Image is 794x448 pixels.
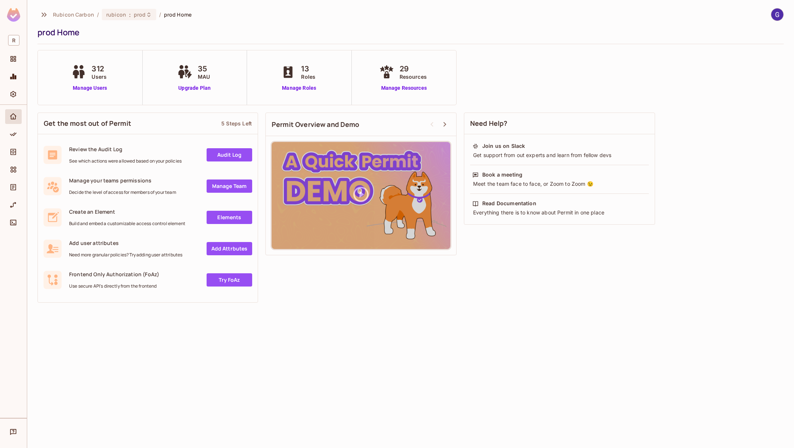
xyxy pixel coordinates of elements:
[482,200,536,207] div: Read Documentation
[5,127,22,142] div: Policy
[5,180,22,195] div: Audit Log
[470,119,508,128] span: Need Help?
[5,87,22,102] div: Settings
[44,119,131,128] span: Get the most out of Permit
[92,63,107,74] span: 312
[134,11,146,18] span: prod
[472,152,647,159] div: Get support from out experts and learn from fellow devs
[69,84,110,92] a: Manage Users
[5,32,22,49] div: Workspace: Rubicon Carbon
[472,209,647,216] div: Everything there is to know about Permit in one place
[69,283,159,289] span: Use secure API's directly from the frontend
[207,242,252,255] a: Add Attrbutes
[301,63,315,74] span: 13
[771,8,783,21] img: Guy Hirshenzon
[482,171,522,178] div: Book a meeting
[207,211,252,224] a: Elements
[301,73,315,81] span: Roles
[5,51,22,66] div: Projects
[159,11,161,18] li: /
[164,11,192,18] span: prod Home
[92,73,107,81] span: Users
[69,208,185,215] span: Create an Element
[400,73,427,81] span: Resources
[69,146,182,153] span: Review the Audit Log
[279,84,319,92] a: Manage Roles
[69,221,185,227] span: Build and embed a customizable access control element
[198,73,210,81] span: MAU
[69,158,182,164] span: See which actions were allowed based on your policies
[482,142,525,150] div: Join us on Slack
[400,63,427,74] span: 29
[221,120,252,127] div: 5 Steps Left
[207,179,252,193] a: Manage Team
[5,162,22,177] div: Elements
[5,215,22,230] div: Connect
[69,189,176,195] span: Decide the level of access for members of your team
[53,11,94,18] span: the active workspace
[8,35,19,46] span: R
[5,109,22,124] div: Home
[5,69,22,84] div: Monitoring
[207,273,252,287] a: Try FoAz
[69,239,182,246] span: Add user attributes
[129,12,131,18] span: :
[97,11,99,18] li: /
[5,198,22,212] div: URL Mapping
[378,84,430,92] a: Manage Resources
[272,120,360,129] span: Permit Overview and Demo
[472,180,647,188] div: Meet the team face to face, or Zoom to Zoom 😉
[176,84,214,92] a: Upgrade Plan
[207,148,252,161] a: Audit Log
[198,63,210,74] span: 35
[106,11,126,18] span: rubicon
[69,177,176,184] span: Manage your teams permissions
[5,424,22,439] div: Help & Updates
[7,8,20,22] img: SReyMgAAAABJRU5ErkJggg==
[69,252,182,258] span: Need more granular policies? Try adding user attributes
[37,27,780,38] div: prod Home
[69,271,159,278] span: Frontend Only Authorization (FoAz)
[5,145,22,159] div: Directory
